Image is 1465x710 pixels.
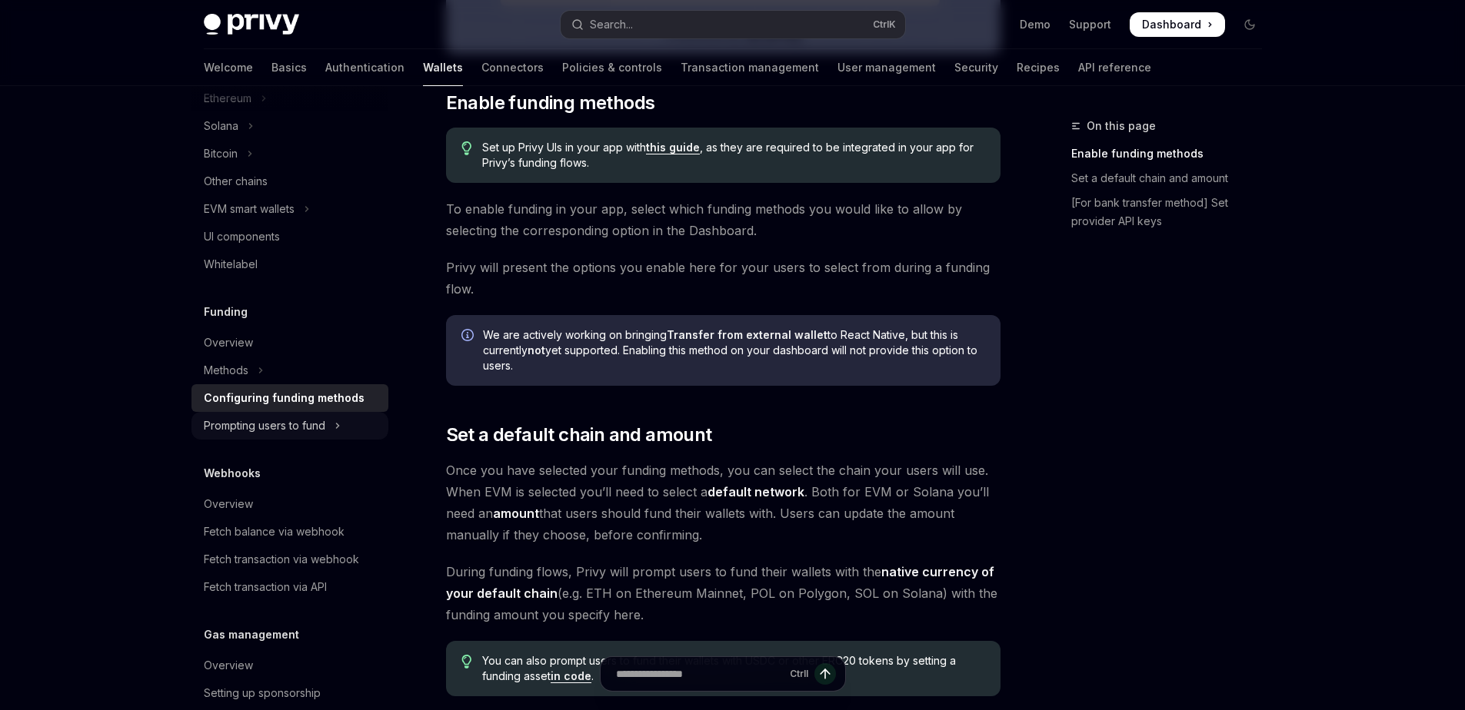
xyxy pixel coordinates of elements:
a: Fetch transaction via API [191,573,388,601]
span: Set a default chain and amount [446,423,712,447]
div: Prompting users to fund [204,416,325,435]
a: Basics [271,49,307,86]
span: Ctrl K [873,18,896,31]
span: Once you have selected your funding methods, you can select the chain your users will use. When E... [446,460,1001,546]
a: Setting up sponsorship [191,679,388,707]
h5: Gas management [204,625,299,644]
h5: Webhooks [204,464,261,483]
span: During funding flows, Privy will prompt users to fund their wallets with the (e.g. ETH on Ethereu... [446,561,1001,625]
div: Whitelabel [204,255,258,274]
button: Toggle Prompting users to fund section [191,412,388,440]
a: Overview [191,490,388,518]
a: Connectors [481,49,544,86]
span: Set up Privy UIs in your app with , as they are required to be integrated in your app for Privy’s... [482,140,984,171]
span: Privy will present the options you enable here for your users to select from during a funding flow. [446,257,1001,300]
a: Welcome [204,49,253,86]
a: API reference [1078,49,1151,86]
a: Configuring funding methods [191,384,388,412]
div: Other chains [204,172,268,191]
a: Other chains [191,168,388,195]
div: Setting up sponsorship [204,684,321,702]
a: Security [954,49,998,86]
span: We are actively working on bringing to React Native, but this is currently yet supported. Enablin... [483,327,985,373]
a: Wallets [423,49,463,86]
a: Fetch transaction via webhook [191,546,388,573]
a: Whitelabel [191,250,388,278]
button: Toggle Solana section [191,112,388,140]
a: Demo [1020,17,1050,32]
div: UI components [204,227,280,246]
div: Solana [204,117,238,135]
a: Policies & controls [562,49,662,86]
button: Toggle dark mode [1237,12,1262,37]
div: Overview [204,333,253,352]
div: Fetch transaction via API [204,578,327,596]
a: Support [1069,17,1111,32]
button: Open search [561,11,905,38]
div: Fetch balance via webhook [204,523,345,541]
div: Search... [590,15,633,34]
a: Set a default chain and amount [1071,166,1274,191]
button: Send message [814,663,836,685]
span: Enable funding methods [446,91,655,115]
svg: Tip [461,141,472,155]
span: To enable funding in your app, select which funding methods you would like to allow by selecting ... [446,198,1001,241]
strong: not [528,343,545,357]
strong: amount [493,506,539,521]
svg: Info [461,329,477,344]
div: EVM smart wallets [204,200,295,218]
button: Toggle Methods section [191,357,388,384]
a: [For bank transfer method] Set provider API keys [1071,191,1274,234]
a: UI components [191,223,388,250]
a: Recipes [1017,49,1060,86]
div: Bitcoin [204,144,238,163]
div: Overview [204,495,253,513]
a: this guide [646,141,700,154]
a: Fetch balance via webhook [191,518,388,546]
button: Toggle EVM smart wallets section [191,195,388,223]
a: Dashboard [1130,12,1225,37]
strong: default network [708,484,804,499]
span: Dashboard [1142,17,1201,32]
a: Overview [191,329,388,357]
a: Authentication [325,49,405,86]
span: On this page [1087,117,1156,135]
button: Toggle Bitcoin section [191,140,388,168]
a: User management [837,49,936,86]
div: Fetch transaction via webhook [204,550,359,569]
input: Ask a question... [616,657,784,691]
a: Enable funding methods [1071,141,1274,166]
div: Overview [204,656,253,675]
strong: Transfer from external wallet [667,328,827,341]
h5: Funding [204,303,248,321]
div: Configuring funding methods [204,389,365,407]
div: Methods [204,361,248,380]
a: Overview [191,652,388,679]
img: dark logo [204,14,299,35]
a: Transaction management [681,49,819,86]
